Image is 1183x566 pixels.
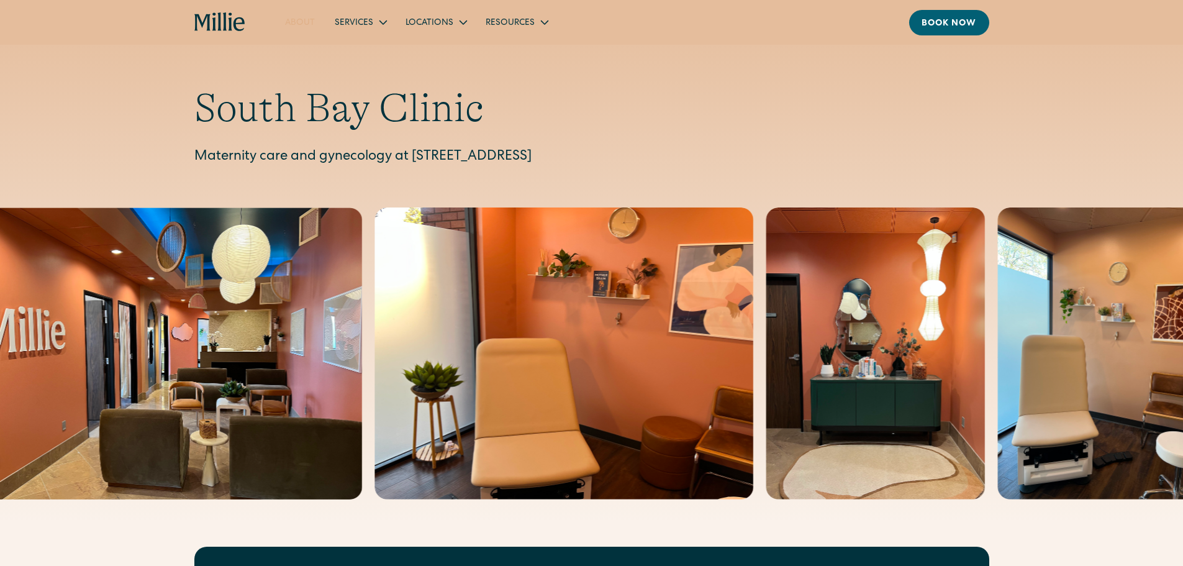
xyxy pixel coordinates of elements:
p: Maternity care and gynecology at [STREET_ADDRESS] [194,147,989,168]
div: Resources [476,12,557,32]
div: Services [325,12,396,32]
a: About [275,12,325,32]
div: Locations [396,12,476,32]
div: Locations [406,17,453,30]
div: Resources [486,17,535,30]
h1: South Bay Clinic [194,84,989,132]
a: Book now [909,10,989,35]
div: Services [335,17,373,30]
div: Book now [922,17,977,30]
a: home [194,12,246,32]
